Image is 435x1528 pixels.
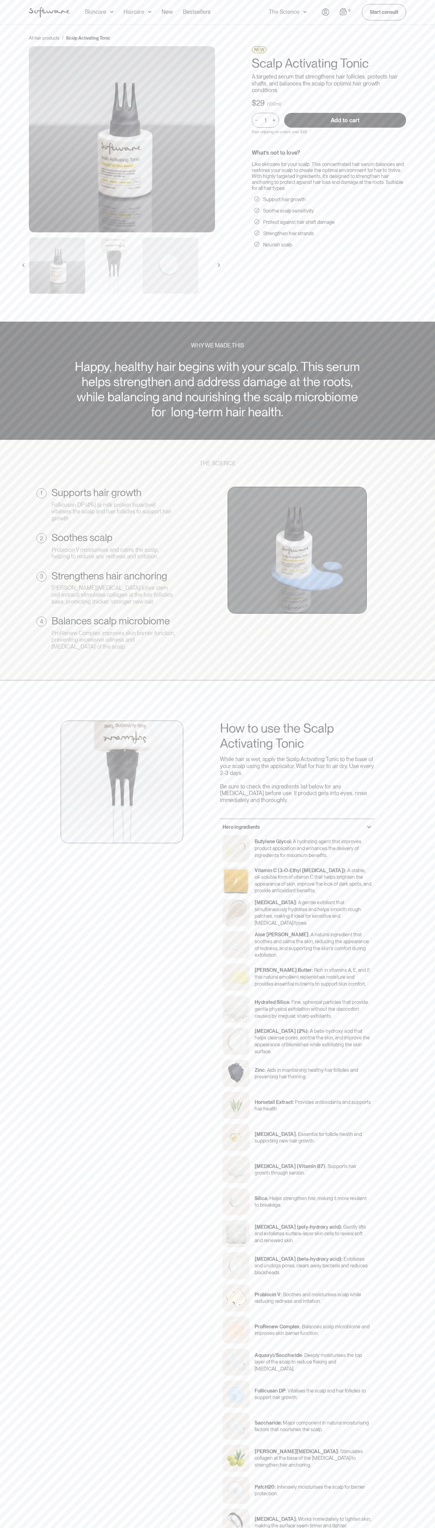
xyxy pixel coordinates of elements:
[40,535,43,542] div: 2
[267,1195,268,1201] p: :
[289,999,290,1005] p: :
[220,756,374,803] p: While hair is wet, apply the Scalp Activating Tonic to the base of your scalp using the applicato...
[255,1420,369,1433] p: Major component in natural moisturising factors that nourishes the scalp.
[252,46,267,53] div: NEW
[255,1256,341,1262] p: [MEDICAL_DATA] (beta-hydroxy acid)
[255,999,289,1005] p: Hydrated Silica
[255,1195,267,1201] p: Silica
[255,1099,293,1105] p: Horsetail Extract
[255,1163,325,1169] p: [MEDICAL_DATA] (Vitamin B7)
[302,1352,303,1358] p: :
[296,900,297,905] p: :
[252,56,406,71] h1: Scalp Activating Tonic
[85,9,106,15] div: Skincare
[254,230,404,237] li: Strengthen hair strands
[255,1131,296,1137] p: [MEDICAL_DATA]
[255,967,370,987] p: Rich in vitamins A, E, and F, this natural emollient replenishes moisture and provides essential ...
[255,1131,362,1144] p: Essential for follicle health and supporting new hair growth.
[255,1067,265,1073] p: Zinc
[220,721,374,751] h2: How to use the Scalp Activating Tonic
[255,967,312,973] p: [PERSON_NAME] Butter
[110,9,113,15] img: arrow down
[345,867,346,873] p: :
[252,130,307,134] p: Free shipping on orders over $49
[255,1324,370,1337] p: Balances scalp microbiome and improves skin barrier function.
[255,839,361,858] p: A hydrating agent that improves product application and enhances the delivery of ingredients for ...
[341,1256,343,1262] p: :
[255,1420,281,1426] p: Saccharide
[281,1292,282,1298] p: :
[40,573,43,580] div: 3
[68,359,366,419] div: Happy, healthy hair begins with your scalp. This serum helps strengthen and address damage at the...
[339,8,352,17] a: Open cart
[254,242,404,248] li: Nourish scalp
[255,1067,358,1080] p: Aids in maintaining healthy hair follicles and preventing hair thinning.
[255,117,259,124] div: -
[255,1324,300,1330] p: ProRenew Complex
[255,1224,341,1230] p: [MEDICAL_DATA] (poly-hydroxy acid)
[254,208,404,214] li: Soothe scalp sensitivity
[52,546,176,560] div: Probiocin V moisturises and calms the scalp, helping to reduce any redness and irritation.
[255,1448,338,1454] p: [PERSON_NAME][MEDICAL_DATA]
[255,900,296,905] p: [MEDICAL_DATA]
[296,1131,297,1137] p: :
[255,900,361,926] p: A gentle exfoliant that simultaneously hydrates and helps smooth rough patches, making it ideal f...
[362,4,406,20] a: Start consult
[285,1388,287,1394] p: :
[252,149,406,156] div: What’s not to love?
[347,8,352,14] div: 0
[281,1420,282,1426] p: :
[66,35,110,41] div: Scalp Activating Tonic
[148,9,151,15] img: arrow down
[255,999,368,1019] p: Fine, spherical particles that provide gentle physical exfoliation without the discomfort caused ...
[269,9,300,15] div: The Science
[223,824,260,830] h3: Hero ingredients
[255,1292,361,1304] p: Soothes and moisturises scalp while reducing redness and irritation.
[252,73,406,94] p: A targeted serum that strengthens hair follicles, protects hair shafts, and balances the scalp fo...
[255,1099,371,1112] p: Provides antioxidants and supports hair health.
[62,35,63,41] div: /
[255,1224,366,1243] p: Gently lifts and exfoliates surface-layer skin cells to reveal soft and renewed skin.
[255,1028,308,1034] p: [MEDICAL_DATA] (2%)
[267,101,281,107] div: (100ml)
[308,932,310,938] p: :
[303,9,307,15] img: arrow down
[255,1292,281,1298] p: Probiocin V
[255,1195,367,1208] p: Helps strengthen hair, making it more resilient to breakage.
[217,263,221,267] img: arrow right
[341,1224,342,1230] p: :
[254,219,404,225] li: Protect against hair shaft damage
[255,1516,296,1522] p: [MEDICAL_DATA]
[256,99,265,108] div: 29
[52,630,176,650] div: ProRenew Complex improves skin barrier function, preventing excessive oiliness and [MEDICAL_DATA]...
[52,487,141,499] h2: Supports hair growth
[29,7,70,18] img: Software Logo
[255,932,369,958] p: A natural ingredient that soothes and calms the skin, reducing the appearance of redness, and sup...
[255,932,308,938] p: Aloe [PERSON_NAME]
[255,1256,368,1276] p: Exfoliates and unclogs pores, clears away bacteria and reduces blackheads.
[312,967,313,973] p: :
[255,1352,362,1372] p: Deeply moisturises the top layer of the scalp to reduce flaking and [MEDICAL_DATA].
[296,1516,297,1522] p: :
[124,9,144,15] div: Haircare
[255,1388,366,1401] p: Vitalises the scalp and hair follicles to support hair growth.
[291,839,292,844] p: :
[252,99,256,108] div: $
[255,839,291,844] p: Butylene Glycol
[255,1352,302,1358] p: Aquaxyl/Saccharide
[41,490,42,497] div: 1
[52,501,176,522] div: Follicusan DP (4%) (a milk protein bioactive) vitalises the scalp and hair follicles to support h...
[21,263,25,267] img: arrow left
[52,615,170,627] h2: Balances scalp microbiome
[265,1067,266,1073] p: :
[255,1484,275,1490] p: PatcH20
[29,35,59,41] a: All hair products
[200,460,236,467] div: THE SCIENCE
[255,1028,370,1055] p: A beta-hydroxy acid that helps cleanse pores, soothe the skin, and improve the appearance of blem...
[270,117,277,124] div: +
[255,1388,285,1394] p: Follicusan DP
[308,1028,309,1034] p: :
[325,1163,327,1169] p: :
[40,618,43,625] div: 4
[254,197,404,203] li: Support hair growth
